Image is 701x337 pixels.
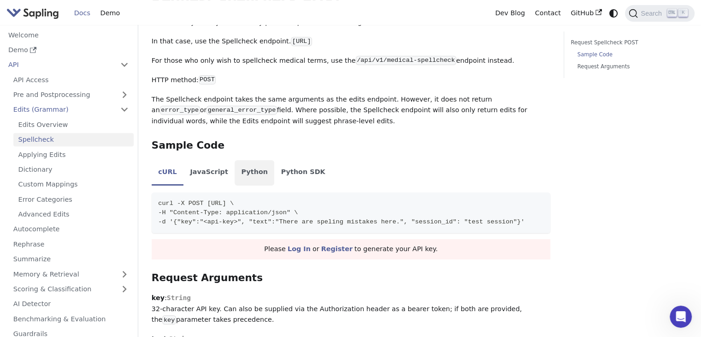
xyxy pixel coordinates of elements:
[8,73,134,86] a: API Access
[13,193,134,206] a: Error Categories
[95,6,125,20] a: Demo
[3,58,115,72] a: API
[625,5,694,22] button: Search (Ctrl+K)
[158,209,298,216] span: -H "Content-Type: application/json" \
[160,106,200,115] code: error_type
[13,178,134,191] a: Custom Mappings
[152,293,550,325] p: : 32-character API key. Can also be supplied via the Authorization header as a bearer token; if b...
[152,75,550,86] p: HTTP method:
[291,37,312,46] code: [URL]
[638,10,667,17] span: Search
[288,245,311,253] a: Log In
[8,88,134,102] a: Pre and Postprocessing
[152,139,550,152] h3: Sample Code
[607,6,620,20] button: Switch between dark and light mode (currently system mode)
[199,75,216,84] code: POST
[158,218,524,225] span: -d '{"key":"<api-key>", "text":"There are speling mistakes here.", "session_id": "test session"}'
[8,103,134,116] a: Edits (Grammar)
[183,160,235,186] li: JavaScript
[3,28,134,42] a: Welcome
[206,106,277,115] code: general_error_type
[13,148,134,161] a: Applying Edits
[577,62,681,71] a: Request Arguments
[13,118,134,131] a: Edits Overview
[8,283,134,296] a: Scoring & Classification
[115,58,134,72] button: Collapse sidebar category 'API'
[152,239,550,259] div: Please or to generate your API key.
[8,223,134,236] a: Autocomplete
[235,160,274,186] li: Python
[3,43,134,57] a: Demo
[13,133,134,146] a: Spellcheck
[577,50,681,59] a: Sample Code
[321,245,353,253] a: Register
[152,160,183,186] li: cURL
[13,208,134,221] a: Advanced Edits
[8,267,134,281] a: Memory & Retrieval
[152,36,550,47] p: In that case, use the Spellcheck endpoint.
[152,272,550,284] h3: Request Arguments
[162,315,176,325] code: key
[152,294,165,301] strong: key
[167,294,191,301] span: String
[8,297,134,311] a: AI Detector
[530,6,566,20] a: Contact
[8,237,134,251] a: Rephrase
[13,163,134,176] a: Dictionary
[8,312,134,325] a: Benchmarking & Evaluation
[678,9,688,17] kbd: K
[69,6,95,20] a: Docs
[490,6,530,20] a: Dev Blog
[8,253,134,266] a: Summarize
[152,94,550,127] p: The Spellcheck endpoint takes the same arguments as the edits endpoint. However, it does not retu...
[274,160,332,186] li: Python SDK
[571,38,684,47] a: Request Spellcheck POST
[356,56,456,65] code: /api/v1/medical-spellcheck
[6,6,62,20] a: Sapling.ai
[670,306,692,328] iframe: Intercom live chat
[566,6,607,20] a: GitHub
[152,55,550,66] p: For those who only wish to spellcheck medical terms, use the endpoint instead.
[6,6,59,20] img: Sapling.ai
[158,200,234,207] span: curl -X POST [URL] \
